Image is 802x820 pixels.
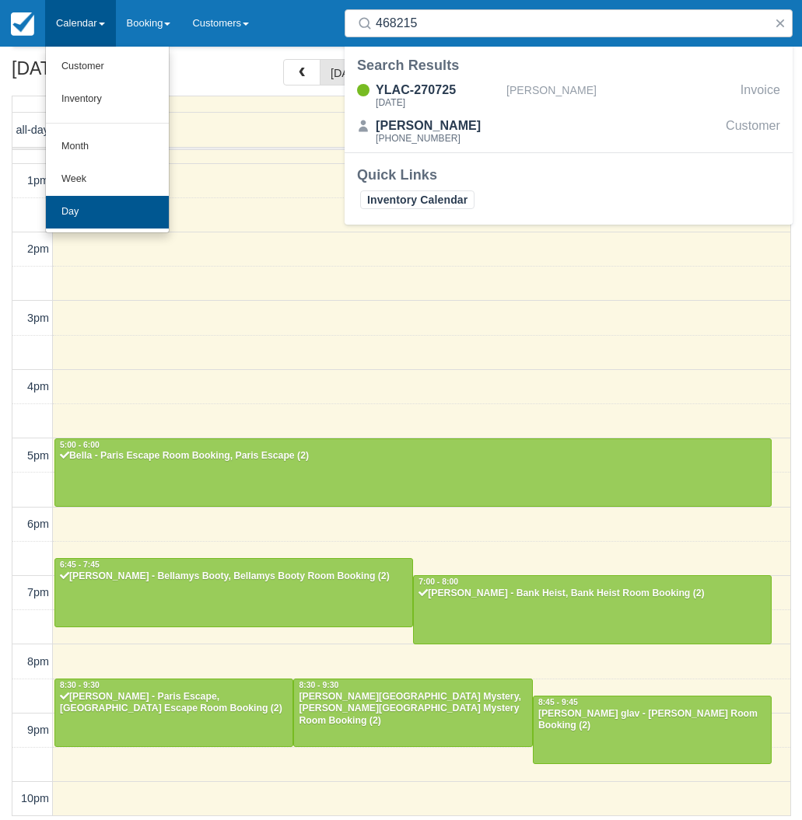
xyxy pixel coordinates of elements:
[46,196,169,229] a: Day
[293,679,532,747] a: 8:30 - 9:30[PERSON_NAME][GEOGRAPHIC_DATA] Mystery, [PERSON_NAME][GEOGRAPHIC_DATA] Mystery Room Bo...
[413,575,772,644] a: 7:00 - 8:00[PERSON_NAME] - Bank Heist, Bank Heist Room Booking (2)
[60,560,100,569] span: 6:45 - 7:45
[27,312,49,324] span: 3pm
[54,558,413,626] a: 6:45 - 7:45[PERSON_NAME] - Bellamys Booty, Bellamys Booty Room Booking (2)
[741,81,780,110] div: Invoice
[533,696,772,764] a: 8:45 - 9:45[PERSON_NAME] glav - [PERSON_NAME] Room Booking (2)
[538,708,767,733] div: [PERSON_NAME] glav - [PERSON_NAME] Room Booking (2)
[59,691,289,716] div: [PERSON_NAME] - Paris Escape, [GEOGRAPHIC_DATA] Escape Room Booking (2)
[27,380,49,393] span: 4pm
[357,56,780,75] div: Search Results
[27,724,49,736] span: 9pm
[16,124,49,136] span: all-day
[54,679,293,747] a: 8:30 - 9:30[PERSON_NAME] - Paris Escape, [GEOGRAPHIC_DATA] Escape Room Booking (2)
[11,12,34,36] img: checkfront-main-nav-mini-logo.png
[726,117,780,146] div: Customer
[376,117,500,135] div: [PERSON_NAME]
[376,81,500,99] div: YLAC-270725
[59,571,408,583] div: [PERSON_NAME] - Bellamys Booty, Bellamys Booty Room Booking (2)
[376,134,500,143] div: [PHONE_NUMBER]
[298,691,527,728] div: [PERSON_NAME][GEOGRAPHIC_DATA] Mystery, [PERSON_NAME][GEOGRAPHIC_DATA] Mystery Room Booking (2)
[12,59,208,88] h2: [DATE]
[506,81,734,110] div: [PERSON_NAME]
[299,681,338,689] span: 8:30 - 9:30
[60,441,100,449] span: 5:00 - 6:00
[46,163,169,196] a: Week
[538,698,578,707] span: 8:45 - 9:45
[27,586,49,598] span: 7pm
[45,47,170,233] ul: Calendar
[27,174,49,187] span: 1pm
[60,681,100,689] span: 8:30 - 9:30
[54,438,772,507] a: 5:00 - 6:00Bella - Paris Escape Room Booking, Paris Escape (2)
[27,655,49,668] span: 8pm
[59,450,767,462] div: Bella - Paris Escape Room Booking, Paris Escape (2)
[419,577,458,586] span: 7:00 - 8:00
[46,83,169,116] a: Inventory
[27,449,49,462] span: 5pm
[320,59,376,85] button: [DATE]
[27,243,49,255] span: 2pm
[357,166,780,184] div: Quick Links
[360,190,475,209] a: Inventory Calendar
[418,588,767,600] div: [PERSON_NAME] - Bank Heist, Bank Heist Room Booking (2)
[345,117,793,146] a: [PERSON_NAME][PHONE_NUMBER]Customer
[345,81,793,110] a: YLAC-270725[DATE][PERSON_NAME]Invoice
[376,9,768,37] input: Search ( / )
[27,518,49,530] span: 6pm
[46,51,169,83] a: Customer
[46,131,169,163] a: Month
[21,792,49,804] span: 10pm
[376,98,500,107] div: [DATE]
